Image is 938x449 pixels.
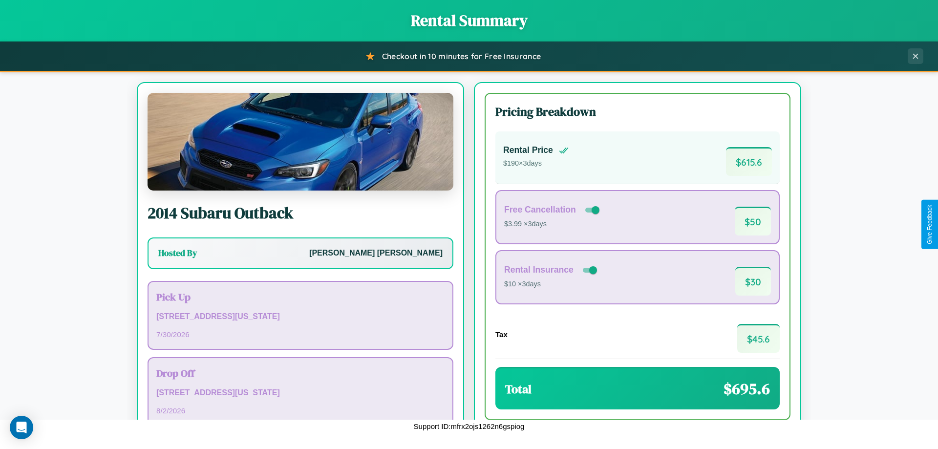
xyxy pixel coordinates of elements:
[505,381,532,397] h3: Total
[735,207,771,235] span: $ 50
[926,205,933,244] div: Give Feedback
[156,386,445,400] p: [STREET_ADDRESS][US_STATE]
[726,147,772,176] span: $ 615.6
[156,328,445,341] p: 7 / 30 / 2026
[148,202,453,224] h2: 2014 Subaru Outback
[148,93,453,191] img: Subaru Outback
[10,416,33,439] div: Open Intercom Messenger
[504,218,601,231] p: $3.99 × 3 days
[158,247,197,259] h3: Hosted By
[156,404,445,417] p: 8 / 2 / 2026
[503,157,569,170] p: $ 190 × 3 days
[503,145,553,155] h4: Rental Price
[10,10,928,31] h1: Rental Summary
[724,378,770,400] span: $ 695.6
[504,265,574,275] h4: Rental Insurance
[737,324,780,353] span: $ 45.6
[735,267,771,296] span: $ 30
[382,51,541,61] span: Checkout in 10 minutes for Free Insurance
[495,104,780,120] h3: Pricing Breakdown
[495,330,508,339] h4: Tax
[156,366,445,380] h3: Drop Off
[504,278,599,291] p: $10 × 3 days
[309,246,443,260] p: [PERSON_NAME] [PERSON_NAME]
[504,205,576,215] h4: Free Cancellation
[414,420,525,433] p: Support ID: mfrx2ojs1262n6gspiog
[156,290,445,304] h3: Pick Up
[156,310,445,324] p: [STREET_ADDRESS][US_STATE]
